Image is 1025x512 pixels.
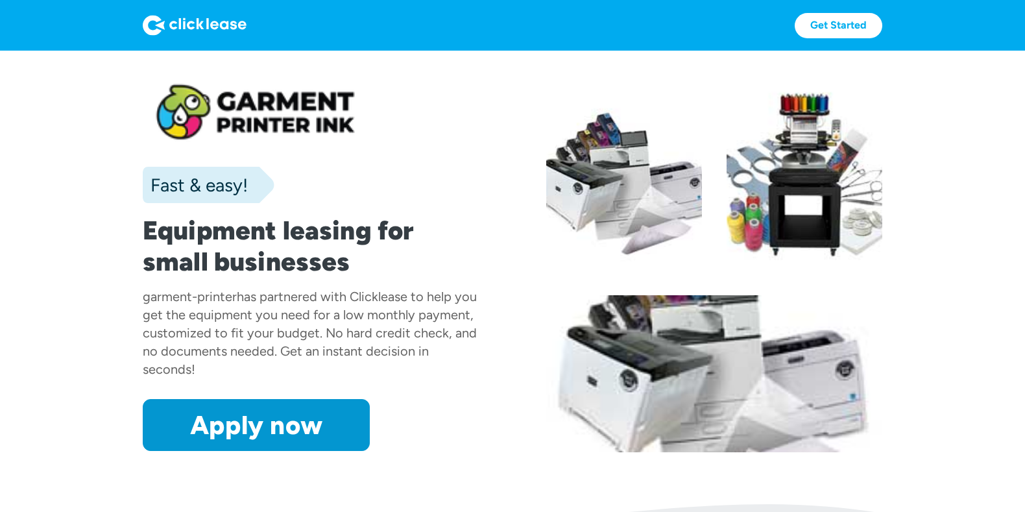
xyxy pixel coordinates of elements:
img: Logo [143,15,247,36]
div: has partnered with Clicklease to help you get the equipment you need for a low monthly payment, c... [143,289,477,377]
div: garment-printer [143,289,237,304]
a: Apply now [143,399,370,451]
a: Get Started [795,13,882,38]
div: Fast & easy! [143,172,248,198]
h1: Equipment leasing for small businesses [143,215,479,277]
